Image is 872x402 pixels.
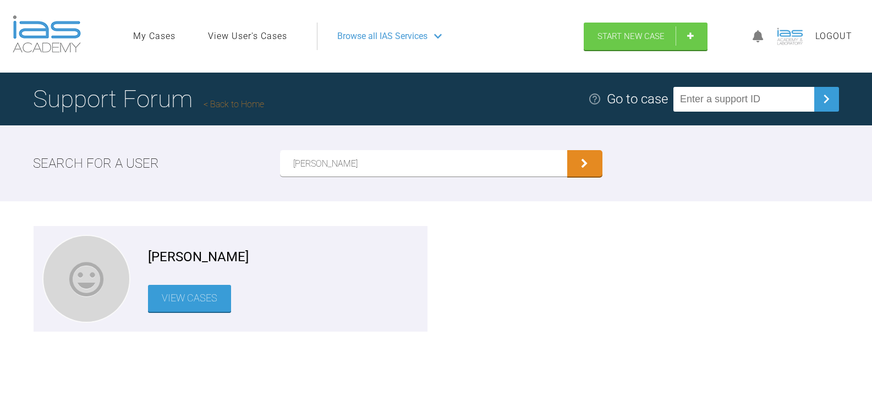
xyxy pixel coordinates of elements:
[588,92,601,106] img: help.e70b9f3d.svg
[774,20,807,53] img: profile.png
[33,80,264,118] h1: Support Forum
[13,15,81,53] img: logo-light.3e3ef733.png
[148,246,249,267] span: [PERSON_NAME]
[204,99,264,109] a: Back to Home
[597,31,665,41] span: Start New Case
[607,89,668,109] div: Go to case
[280,150,567,177] input: Enter a user's name
[33,153,159,174] h2: Search for a user
[148,285,231,312] a: View Cases
[584,23,708,50] a: Start New Case
[673,87,814,112] input: Enter a support ID
[43,236,129,322] img: Rupen Patel
[208,29,287,43] a: View User's Cases
[133,29,176,43] a: My Cases
[818,90,835,108] img: chevronRight.28bd32b0.svg
[815,29,852,43] a: Logout
[337,29,427,43] span: Browse all IAS Services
